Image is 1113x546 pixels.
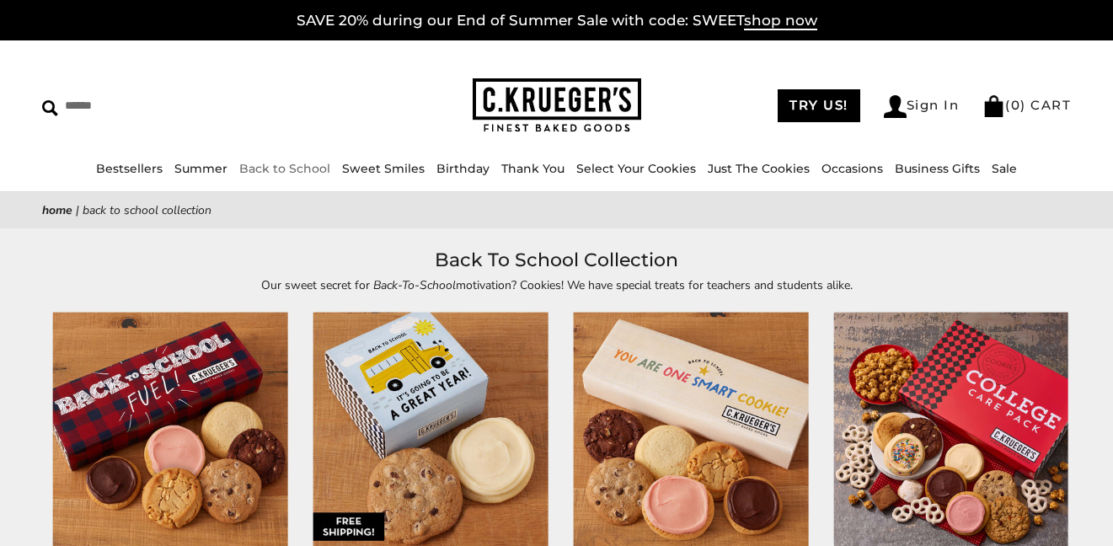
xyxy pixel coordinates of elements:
[42,202,72,218] a: Home
[261,277,373,293] span: Our sweet secret for
[456,277,853,293] span: motivation? Cookies! We have special treats for teachers and students alike.
[436,161,490,176] a: Birthday
[744,12,817,30] span: shop now
[239,161,330,176] a: Back to School
[342,161,425,176] a: Sweet Smiles
[982,97,1071,113] a: (0) CART
[67,245,1046,276] h1: Back To School Collection
[42,201,1071,220] nav: breadcrumbs
[992,161,1017,176] a: Sale
[174,161,227,176] a: Summer
[884,95,907,118] img: Account
[42,100,58,116] img: Search
[83,202,211,218] span: Back To School Collection
[821,161,883,176] a: Occasions
[576,161,696,176] a: Select Your Cookies
[96,161,163,176] a: Bestsellers
[982,95,1005,117] img: Bag
[884,95,960,118] a: Sign In
[778,89,860,122] a: TRY US!
[76,202,79,218] span: |
[42,93,280,119] input: Search
[373,277,456,293] em: Back-To-School
[708,161,810,176] a: Just The Cookies
[895,161,980,176] a: Business Gifts
[1011,97,1021,113] span: 0
[501,161,565,176] a: Thank You
[473,78,641,133] img: C.KRUEGER'S
[297,12,817,30] a: SAVE 20% during our End of Summer Sale with code: SWEETshop now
